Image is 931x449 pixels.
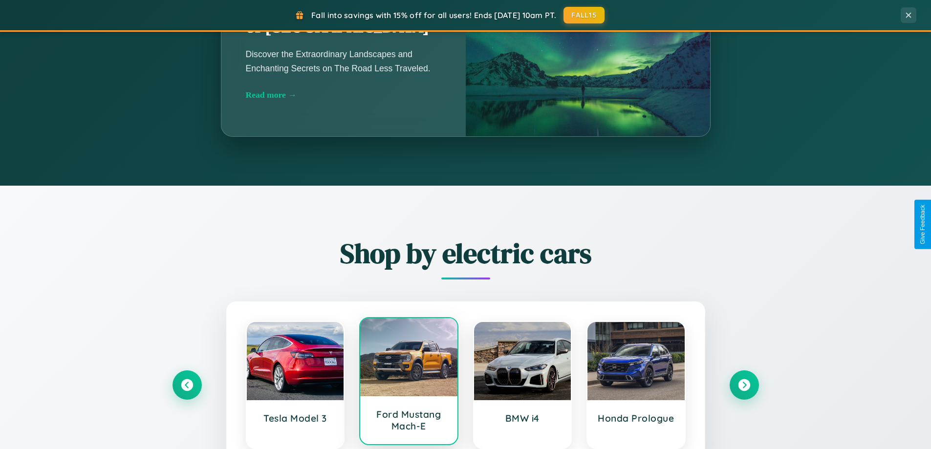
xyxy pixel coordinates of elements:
p: Discover the Extraordinary Landscapes and Enchanting Secrets on The Road Less Traveled. [246,47,441,75]
button: FALL15 [563,7,605,23]
h3: BMW i4 [484,412,562,424]
h3: Honda Prologue [597,412,675,424]
h2: Shop by electric cars [173,235,759,272]
h3: Tesla Model 3 [257,412,334,424]
h3: Ford Mustang Mach-E [370,408,448,432]
div: Give Feedback [919,205,926,244]
span: Fall into savings with 15% off for all users! Ends [DATE] 10am PT. [311,10,556,20]
div: Read more → [246,90,441,100]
